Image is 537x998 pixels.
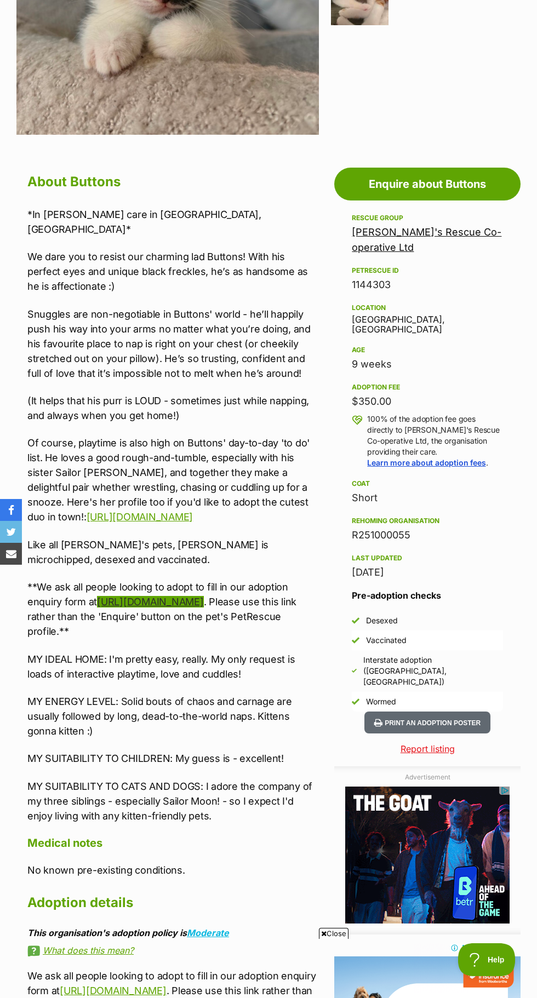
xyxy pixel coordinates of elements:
div: This organisation's adoption policy is [27,928,319,938]
div: $350.00 [352,394,503,409]
div: Age [352,346,503,354]
p: **We ask all people looking to adopt to fill in our adoption enquiry form at . Please use this li... [27,580,319,639]
button: Print an adoption poster [364,712,490,734]
a: [URL][DOMAIN_NAME] [97,596,203,607]
a: Moderate [187,927,229,938]
a: Learn more about adoption fees [367,458,485,467]
div: 1144303 [352,277,503,292]
a: What does this mean? [27,945,319,955]
div: Interstate adoption ([GEOGRAPHIC_DATA], [GEOGRAPHIC_DATA]) [363,655,503,687]
a: [URL][DOMAIN_NAME] [60,985,166,996]
p: 100% of the adoption fee goes directly to [PERSON_NAME]'s Rescue Co-operative Ltd, the organisati... [367,414,503,468]
div: R251000055 [352,527,503,543]
div: Vaccinated [366,635,407,646]
h4: Medical notes [27,836,319,850]
div: Coat [352,479,503,488]
img: Yes [352,668,356,673]
div: Wormed [366,696,396,707]
img: Yes [352,636,359,644]
h3: Pre-adoption checks [352,589,503,602]
iframe: Advertisement [69,943,468,993]
p: No known pre-existing conditions. [27,863,319,877]
a: Enquire about Buttons [334,168,521,200]
p: (It helps that his purr is LOUD - sometimes just while napping, and always when you get home!) [27,393,319,423]
p: Snuggles are non-negotiable in Buttons' world - he’ll happily push his way into your arms no matt... [27,307,319,381]
div: [DATE] [352,565,503,580]
p: Of course, playtime is also high on Buttons' day-to-day 'to do' list. He loves a good rough-and-t... [27,435,319,524]
div: Last updated [352,554,503,563]
span: Close [319,928,349,939]
a: [PERSON_NAME]'s Rescue Co-operative Ltd [352,226,501,253]
a: Report listing [334,742,521,755]
p: MY IDEAL HOME: I'm pretty easy, really. My only request is loads of interactive playtime, love an... [27,652,319,681]
p: MY SUITABILITY TO CATS AND DOGS: I adore the company of my three siblings - especially Sailor Moo... [27,779,319,823]
div: Rescue group [352,214,503,222]
div: Short [352,490,503,506]
div: Desexed [366,615,398,626]
img: Yes [352,617,359,624]
p: Like all [PERSON_NAME]'s pets, [PERSON_NAME] is microchipped, desexed and vaccinated. [27,537,319,567]
p: We dare you to resist our charming lad Buttons! With his perfect eyes and unique black freckles, ... [27,249,319,294]
p: *In [PERSON_NAME] care in [GEOGRAPHIC_DATA], [GEOGRAPHIC_DATA]* [27,207,319,237]
img: Yes [352,698,359,706]
div: Advertisement [334,766,521,934]
div: [GEOGRAPHIC_DATA], [GEOGRAPHIC_DATA] [352,301,503,335]
p: MY SUITABILITY TO CHILDREN: My guess is - excellent! [27,751,319,766]
iframe: Help Scout Beacon - Open [458,943,515,976]
p: MY ENERGY LEVEL: Solid bouts of chaos and carnage are usually followed by long, dead-to-the-world... [27,694,319,738]
div: Rehoming organisation [352,517,503,525]
h2: About Buttons [27,170,319,194]
iframe: Advertisement [345,787,510,924]
a: [URL][DOMAIN_NAME] [87,511,193,523]
div: PetRescue ID [352,266,503,275]
div: Location [352,303,503,312]
div: 9 weeks [352,357,503,372]
h2: Adoption details [27,891,319,915]
div: Adoption fee [352,383,503,392]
